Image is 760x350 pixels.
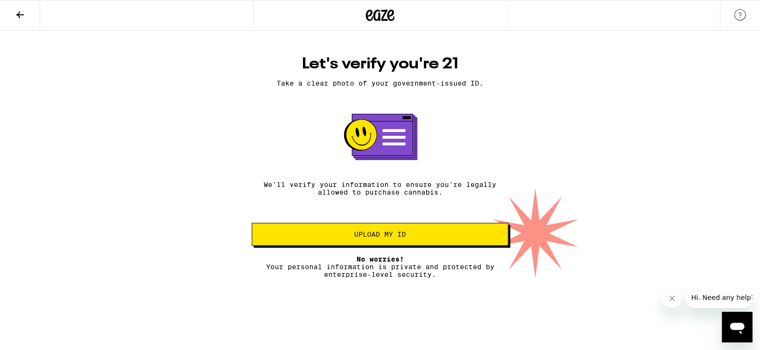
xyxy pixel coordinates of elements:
[722,312,752,342] iframe: Button to launch messaging window
[357,255,404,263] span: No worries!
[252,79,508,87] p: Take a clear photo of your government-issued ID.
[252,255,508,278] p: Your personal information is private and protected by enterprise-level security.
[354,231,406,238] span: Upload my ID
[252,223,508,246] button: Upload my ID
[252,181,508,196] p: We'll verify your information to ensure you're legally allowed to purchase cannabis.
[6,7,69,14] span: Hi. Need any help?
[662,289,682,308] iframe: Close message
[252,55,508,74] h1: Let's verify you're 21
[685,287,752,308] iframe: Message from company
